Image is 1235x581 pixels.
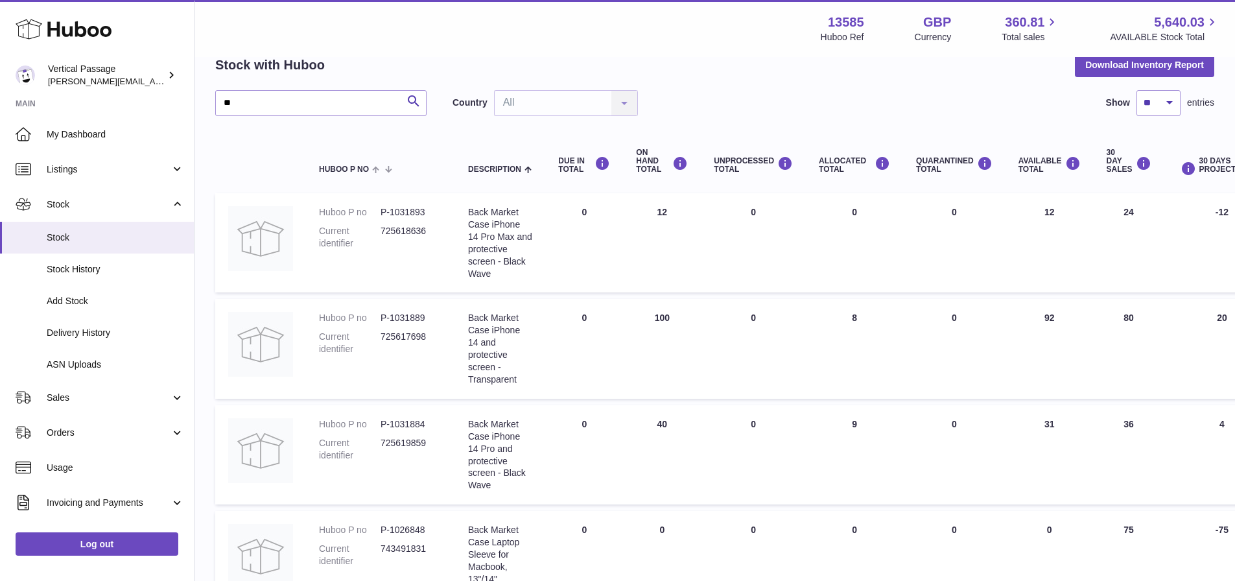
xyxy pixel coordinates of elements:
[319,524,381,536] dt: Huboo P no
[47,392,171,404] span: Sales
[319,225,381,250] dt: Current identifier
[47,295,184,307] span: Add Stock
[623,405,701,504] td: 40
[701,299,806,398] td: 0
[1110,31,1219,43] span: AVAILABLE Stock Total
[319,331,381,355] dt: Current identifier
[1005,14,1044,31] span: 360.81
[806,299,903,398] td: 8
[228,312,293,377] img: product image
[545,299,623,398] td: 0
[952,313,957,323] span: 0
[468,418,532,492] div: Back Market Case iPhone 14 Pro and protective screen - Black Wave
[821,31,864,43] div: Huboo Ref
[381,225,442,250] dd: 725618636
[16,532,178,556] a: Log out
[47,231,184,244] span: Stock
[558,156,610,174] div: DUE IN TOTAL
[819,156,890,174] div: ALLOCATED Total
[1002,31,1059,43] span: Total sales
[453,97,488,109] label: Country
[228,418,293,483] img: product image
[1075,53,1214,77] button: Download Inventory Report
[319,418,381,431] dt: Huboo P no
[319,312,381,324] dt: Huboo P no
[381,312,442,324] dd: P-1031889
[16,65,35,85] img: ryan@verticalpassage.com
[714,156,793,174] div: UNPROCESSED Total
[319,543,381,567] dt: Current identifier
[468,312,532,385] div: Back Market Case iPhone 14 and protective screen - Transparent
[381,331,442,355] dd: 725617698
[381,524,442,536] dd: P-1026848
[915,31,952,43] div: Currency
[1018,156,1081,174] div: AVAILABLE Total
[468,206,532,279] div: Back Market Case iPhone 14 Pro Max and protective screen - Black Wave
[952,419,957,429] span: 0
[1006,193,1094,292] td: 12
[1154,14,1205,31] span: 5,640.03
[319,165,369,174] span: Huboo P no
[923,14,951,31] strong: GBP
[47,163,171,176] span: Listings
[47,128,184,141] span: My Dashboard
[1002,14,1059,43] a: 360.81 Total sales
[701,405,806,504] td: 0
[806,193,903,292] td: 0
[952,525,957,535] span: 0
[319,206,381,219] dt: Huboo P no
[47,327,184,339] span: Delivery History
[47,359,184,371] span: ASN Uploads
[381,437,442,462] dd: 725619859
[623,299,701,398] td: 100
[47,198,171,211] span: Stock
[828,14,864,31] strong: 13585
[1006,299,1094,398] td: 92
[701,193,806,292] td: 0
[381,206,442,219] dd: P-1031893
[47,497,171,509] span: Invoicing and Payments
[1094,405,1164,504] td: 36
[1106,97,1130,109] label: Show
[468,165,521,174] span: Description
[806,405,903,504] td: 9
[1094,299,1164,398] td: 80
[47,462,184,474] span: Usage
[48,63,165,88] div: Vertical Passage
[1094,193,1164,292] td: 24
[47,263,184,276] span: Stock History
[636,148,688,174] div: ON HAND Total
[1006,405,1094,504] td: 31
[545,405,623,504] td: 0
[952,207,957,217] span: 0
[48,76,260,86] span: [PERSON_NAME][EMAIL_ADDRESS][DOMAIN_NAME]
[916,156,993,174] div: QUARANTINED Total
[47,427,171,439] span: Orders
[1107,148,1151,174] div: 30 DAY SALES
[1110,14,1219,43] a: 5,640.03 AVAILABLE Stock Total
[623,193,701,292] td: 12
[319,437,381,462] dt: Current identifier
[381,418,442,431] dd: P-1031884
[545,193,623,292] td: 0
[228,206,293,271] img: product image
[381,543,442,567] dd: 743491831
[1187,97,1214,109] span: entries
[215,56,325,74] h2: Stock with Huboo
